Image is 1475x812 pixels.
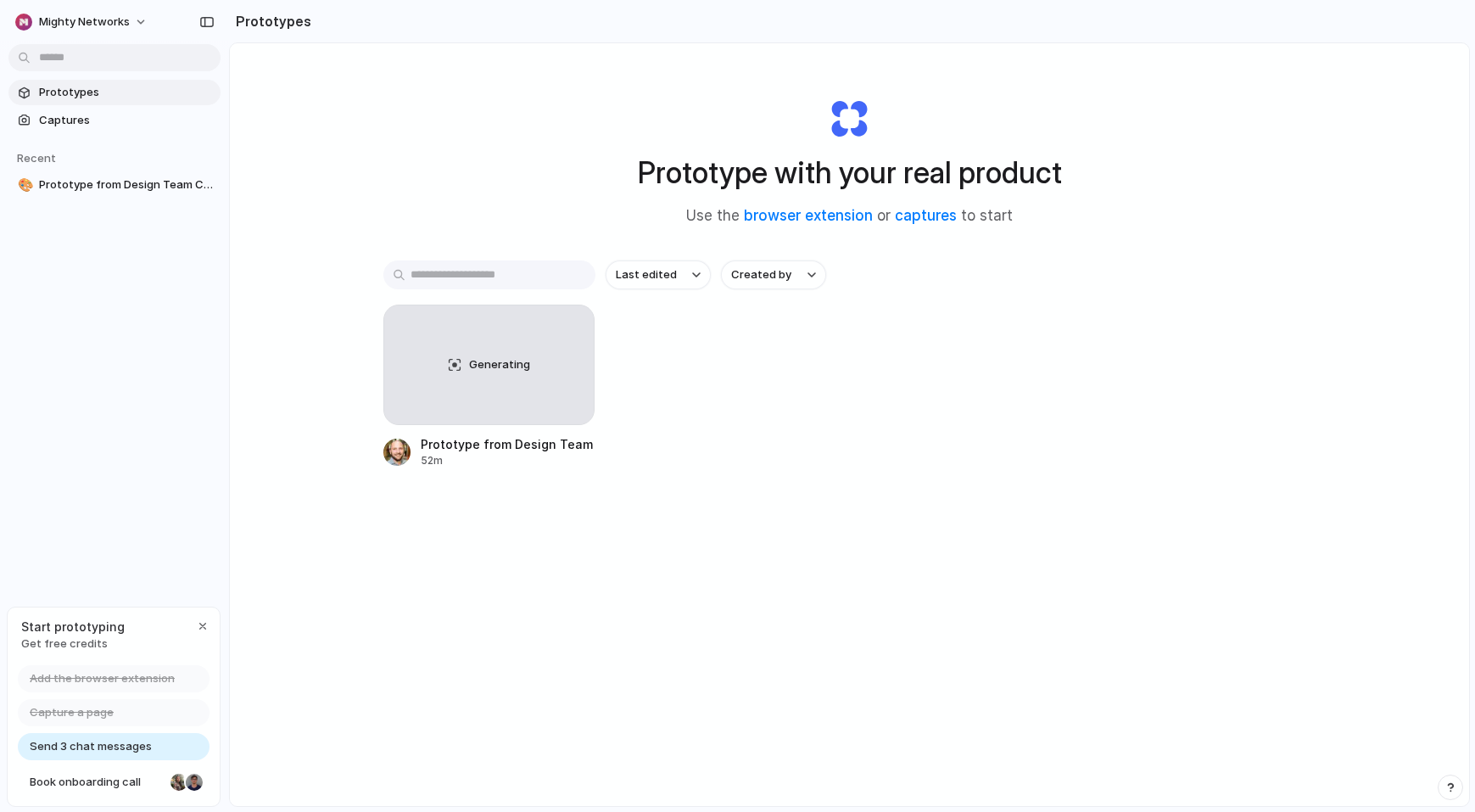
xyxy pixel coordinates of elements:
div: Christian Iacullo [184,772,204,792]
h1: Prototype with your real product [638,150,1062,195]
a: 🎨Prototype from Design Team Chat [8,172,221,198]
div: Prototype from Design Team Chat [421,435,595,453]
a: Prototypes [8,80,221,105]
span: Send 3 chat messages [30,738,152,755]
button: Created by [721,260,826,289]
span: Last edited [616,266,677,283]
button: 🎨 [15,176,32,193]
a: Book onboarding call [18,769,210,796]
span: Mighty Networks [39,14,130,31]
button: Last edited [606,260,711,289]
button: Mighty Networks [8,8,156,36]
span: Captures [39,112,214,129]
a: GeneratingPrototype from Design Team Chat52m [383,305,595,468]
span: Add the browser extension [30,670,175,687]
span: Start prototyping [21,618,125,636]
span: Get free credits [21,636,125,652]
div: 🎨 [18,176,30,195]
a: browser extension [744,207,873,224]
a: captures [895,207,957,224]
span: Capture a page [30,704,114,721]
a: Captures [8,108,221,133]
span: Recent [17,151,56,165]
div: 52m [421,453,595,468]
span: Book onboarding call [30,774,164,791]
span: Created by [731,266,791,283]
span: Use the or to start [686,205,1013,227]
span: Prototype from Design Team Chat [39,176,214,193]
span: Generating [469,356,530,373]
h2: Prototypes [229,11,311,31]
div: Nicole Kubica [169,772,189,792]
span: Prototypes [39,84,214,101]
